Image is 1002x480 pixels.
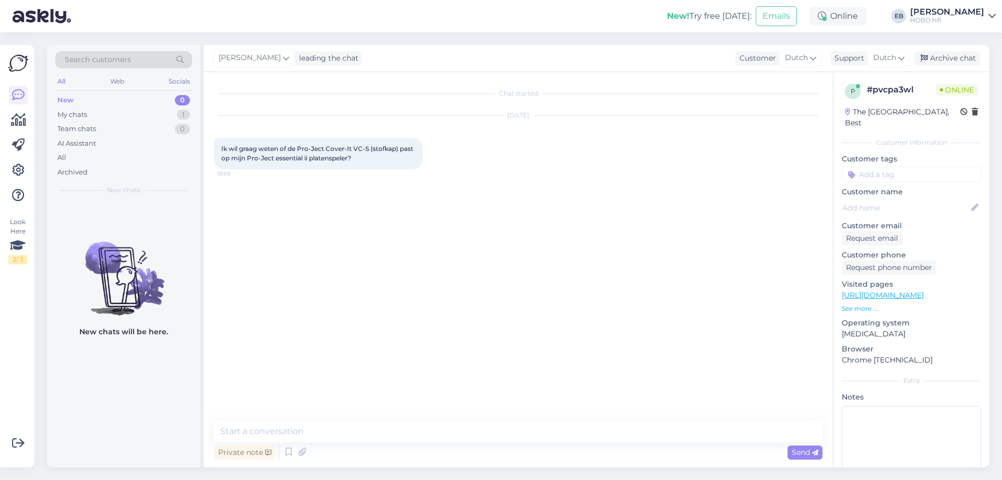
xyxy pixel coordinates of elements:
div: Request phone number [842,261,936,275]
div: 1 [177,110,190,120]
div: [PERSON_NAME] [910,8,984,16]
img: No chats [47,223,200,317]
p: Notes [842,392,981,403]
div: Look Here [8,217,27,264]
span: Ik wil graag weten of de Pro-Ject Cover-It VC-S (stofkap) past op mijn Pro-Ject essential ii plat... [221,145,415,162]
input: Add name [842,202,969,214]
div: EB [891,9,906,24]
div: Extra [842,376,981,385]
div: Request email [842,231,902,245]
div: All [55,75,67,88]
div: Archive chat [914,51,980,65]
div: Support [830,53,864,64]
div: # pvcpa3wl [867,84,936,96]
div: 2 / 3 [8,255,27,264]
div: All [57,153,66,163]
span: Online [936,84,978,96]
span: Search customers [65,54,131,65]
div: Customer [735,53,776,64]
p: Browser [842,344,981,355]
div: Team chats [57,124,96,134]
span: Dutch [873,52,896,64]
p: [MEDICAL_DATA] [842,329,981,339]
div: Private note [214,446,276,460]
div: Web [108,75,126,88]
p: Customer name [842,186,981,197]
span: [PERSON_NAME] [219,52,281,64]
p: Customer tags [842,154,981,165]
span: Send [792,448,818,457]
div: New [57,95,74,106]
span: Dutch [785,52,808,64]
p: Chrome [TECHNICAL_ID] [842,355,981,366]
div: Try free [DATE]: [667,10,751,22]
a: [URL][DOMAIN_NAME] [842,290,924,300]
a: [PERSON_NAME]HOBO hifi [910,8,996,25]
div: The [GEOGRAPHIC_DATA], Best [845,107,960,128]
span: New chats [107,185,140,195]
div: leading the chat [295,53,359,64]
div: Archived [57,167,88,178]
span: p [851,87,855,95]
img: Askly Logo [8,53,28,73]
p: Customer phone [842,250,981,261]
p: Customer email [842,220,981,231]
p: See more ... [842,304,981,313]
span: 10:05 [217,170,256,178]
b: New! [667,11,689,21]
div: 0 [175,124,190,134]
div: Customer information [842,138,981,147]
button: Emails [756,6,797,26]
div: Chat started [214,89,822,98]
div: HOBO hifi [910,16,984,25]
input: Add a tag [842,167,981,182]
p: Operating system [842,318,981,329]
div: [DATE] [214,111,822,120]
div: Online [809,7,866,26]
div: My chats [57,110,87,120]
div: AI Assistant [57,138,96,149]
div: 0 [175,95,190,106]
p: Visited pages [842,279,981,290]
div: Socials [166,75,192,88]
p: New chats will be here. [79,326,168,337]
